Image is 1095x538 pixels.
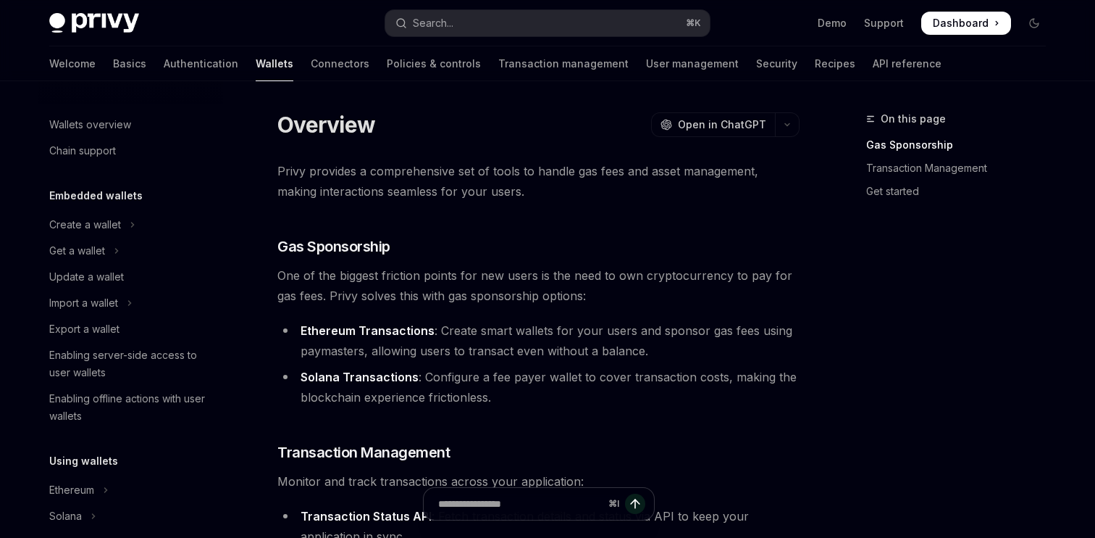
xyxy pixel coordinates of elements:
a: Transaction management [498,46,629,81]
a: Update a wallet [38,264,223,290]
li: : Create smart wallets for your users and sponsor gas fees using paymasters, allowing users to tr... [277,320,800,361]
div: Ethereum [49,481,94,499]
div: Get a wallet [49,242,105,260]
div: Enabling server-side access to user wallets [49,347,214,381]
a: Gas Sponsorship [866,133,1057,157]
button: Toggle Create a wallet section [38,212,223,238]
a: Enabling server-side access to user wallets [38,342,223,386]
h5: Using wallets [49,452,118,470]
a: Security [756,46,797,81]
a: Welcome [49,46,96,81]
a: Basics [113,46,146,81]
button: Toggle Get a wallet section [38,238,223,264]
div: Export a wallet [49,320,119,338]
span: Transaction Management [277,442,450,463]
li: : Configure a fee payer wallet to cover transaction costs, making the blockchain experience frict... [277,367,800,407]
a: Authentication [164,46,238,81]
button: Toggle Ethereum section [38,477,223,503]
span: One of the biggest friction points for new users is the need to own cryptocurrency to pay for gas... [277,265,800,306]
a: Get started [866,180,1057,203]
div: Search... [413,15,453,32]
span: ⌘ K [686,17,701,29]
span: On this page [881,110,946,128]
a: Policies & controls [387,46,481,81]
button: Toggle Solana section [38,503,223,529]
a: Enabling offline actions with user wallets [38,386,223,429]
a: Export a wallet [38,316,223,342]
button: Toggle dark mode [1023,12,1046,35]
div: Create a wallet [49,216,121,233]
button: Open search [385,10,710,36]
a: API reference [873,46,941,81]
a: Dashboard [921,12,1011,35]
a: User management [646,46,739,81]
strong: Solana Transactions [301,370,419,384]
span: Dashboard [933,16,989,30]
a: Transaction Management [866,157,1057,180]
div: Chain support [49,142,116,160]
a: Connectors [311,46,369,81]
a: Chain support [38,138,223,164]
h1: Overview [277,112,375,138]
strong: Ethereum Transactions [301,323,435,338]
div: Import a wallet [49,294,118,312]
a: Wallets overview [38,112,223,138]
button: Send message [625,494,645,514]
h5: Embedded wallets [49,187,143,204]
div: Enabling offline actions with user wallets [49,390,214,425]
a: Demo [818,16,847,30]
span: Open in ChatGPT [678,117,766,132]
a: Wallets [256,46,293,81]
div: Update a wallet [49,268,124,286]
button: Open in ChatGPT [651,112,775,137]
div: Solana [49,508,82,525]
div: Wallets overview [49,116,131,133]
span: Monitor and track transactions across your application: [277,471,800,492]
a: Support [864,16,904,30]
span: Privy provides a comprehensive set of tools to handle gas fees and asset management, making inter... [277,161,800,202]
img: dark logo [49,13,139,33]
a: Recipes [815,46,855,81]
span: Gas Sponsorship [277,236,390,257]
button: Toggle Import a wallet section [38,290,223,316]
input: Ask a question... [438,488,603,520]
